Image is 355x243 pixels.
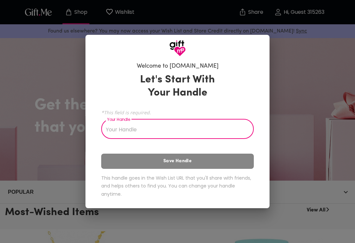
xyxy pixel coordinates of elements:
h6: This handle goes in the Wish List URL that you'll share with friends, and helps others to find yo... [101,174,254,198]
input: Your Handle [101,121,247,139]
img: GiftMe Logo [169,40,186,56]
h6: Welcome to [DOMAIN_NAME] [137,62,219,70]
span: *This field is required. [101,109,254,116]
h3: Let's Start With Your Handle [132,73,223,99]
